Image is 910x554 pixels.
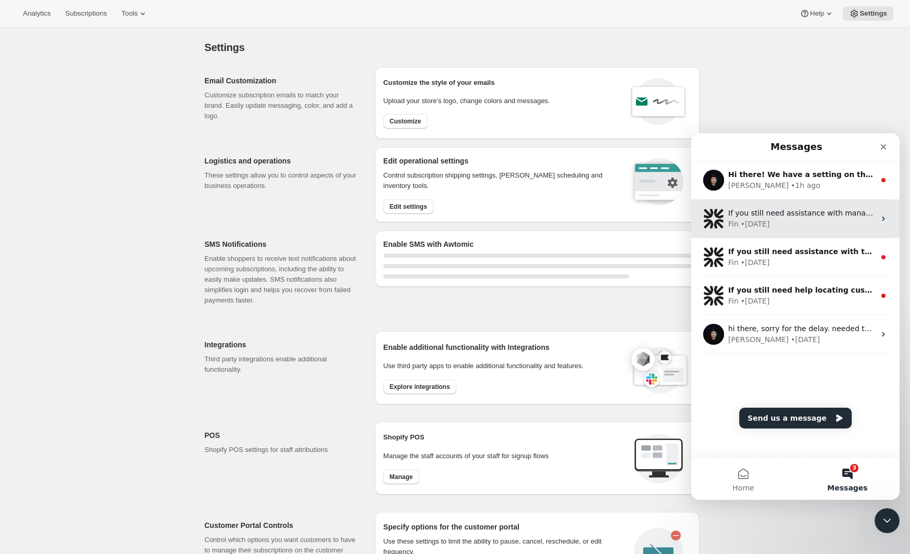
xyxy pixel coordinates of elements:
[59,6,113,21] button: Subscriptions
[383,156,616,166] h2: Edit operational settings
[136,351,176,358] span: Messages
[875,508,900,533] iframe: Intercom live chat
[810,9,824,18] span: Help
[205,239,358,249] h2: SMS Notifications
[12,75,33,96] img: Profile image for Fin
[37,201,97,212] div: [PERSON_NAME]
[205,75,358,86] h2: Email Customization
[383,78,495,88] p: Customize the style of your emails
[115,6,154,21] button: Tools
[37,85,47,96] div: Fin
[383,199,433,214] button: Edit settings
[41,351,63,358] span: Home
[383,342,621,352] h2: Enable additional functionality with Integrations
[859,9,887,18] span: Settings
[205,520,358,531] h2: Customer Portal Controls
[205,354,358,375] p: Third party integrations enable additional functionality.
[205,445,358,455] p: Shopify POS settings for staff attributions
[23,9,51,18] span: Analytics
[205,339,358,350] h2: Integrations
[12,152,33,173] img: Profile image for Fin
[205,430,358,440] h2: POS
[390,383,450,391] span: Explore integrations
[383,380,456,394] button: Explore integrations
[37,153,857,161] span: If you still need help locating customers in the Prestige Gold Modifier Pack club or managing tag...
[383,239,691,249] h2: Enable SMS with Awtomic
[383,170,616,191] p: Control subscription shipping settings, [PERSON_NAME] scheduling and inventory tools.
[99,47,129,58] div: • 1h ago
[121,9,138,18] span: Tools
[383,432,626,443] h2: Shopify POS
[383,451,626,461] p: Manage the staff accounts of your staff for signup flows
[383,96,550,106] p: Upload your store’s logo, change colors and messages.
[205,156,358,166] h2: Logistics and operations
[37,47,97,58] div: [PERSON_NAME]
[691,133,900,500] iframe: Intercom live chat
[99,201,129,212] div: • [DATE]
[37,114,883,122] span: If you still need assistance with the segmentation of your specific club tiers, I’m here to help....
[383,470,419,484] button: Manage
[104,325,208,367] button: Messages
[383,522,626,532] h2: Specify options for the customer portal
[49,124,79,135] div: • [DATE]
[390,473,413,481] span: Manage
[205,42,245,53] span: Settings
[37,75,793,84] span: If you still need assistance with managing memberships or viewing subscriber details, I’m here to...
[48,274,160,295] button: Send us a message
[205,90,358,121] p: Customize subscription emails to match your brand. Easily update messaging, color, and add a logo.
[383,361,621,371] p: Use third party apps to enable additional functionality and features.
[390,203,427,211] span: Edit settings
[49,85,79,96] div: • [DATE]
[205,254,358,306] p: Enable shoppers to receive text notifications about upcoming subscriptions, including the ability...
[390,117,421,125] span: Customize
[49,162,79,173] div: • [DATE]
[843,6,893,21] button: Settings
[65,9,107,18] span: Subscriptions
[205,170,358,191] p: These settings allow you to control aspects of your business operations.
[17,6,57,21] button: Analytics
[37,37,864,45] span: Hi there! We have a setting on the "logistics and operations" settings called "Preferred billing ...
[12,191,33,211] img: Profile image for Adrian
[793,6,841,21] button: Help
[37,124,47,135] div: Fin
[12,114,33,134] img: Profile image for Fin
[37,162,47,173] div: Fin
[383,114,428,129] button: Customize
